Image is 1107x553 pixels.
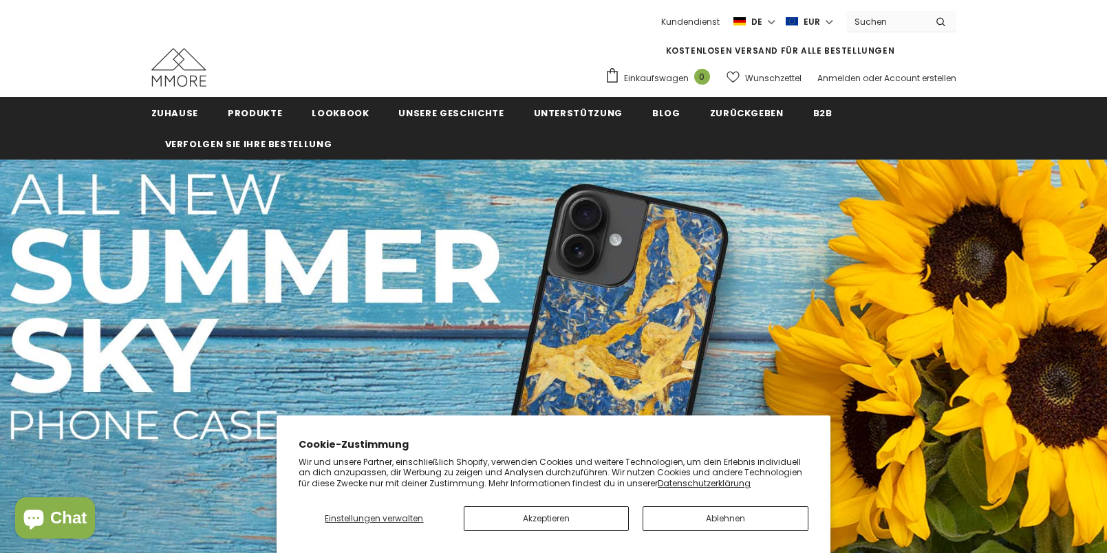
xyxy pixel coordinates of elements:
[710,107,784,120] span: Zurückgeben
[658,477,751,489] a: Datenschutzerklärung
[817,72,861,84] a: Anmelden
[151,48,206,87] img: MMORE Cases
[733,16,746,28] img: i-lang-2.png
[165,138,332,151] span: Verfolgen Sie Ihre Bestellung
[863,72,882,84] span: oder
[846,12,925,32] input: Search Site
[694,69,710,85] span: 0
[228,107,282,120] span: Produkte
[11,497,99,542] inbox-online-store-chat: Onlineshop-Chat von Shopify
[666,45,895,56] span: KOSTENLOSEN VERSAND FÜR ALLE BESTELLUNGEN
[228,97,282,128] a: Produkte
[751,15,762,29] span: de
[299,457,808,489] p: Wir und unsere Partner, einschließlich Shopify, verwenden Cookies und weitere Technologien, um de...
[727,66,802,90] a: Wunschzettel
[605,67,717,88] a: Einkaufswagen 0
[534,97,623,128] a: Unterstützung
[745,72,802,85] span: Wunschzettel
[398,97,504,128] a: Unsere Geschichte
[813,97,832,128] a: B2B
[299,437,808,452] h2: Cookie-Zustimmung
[312,107,369,120] span: Lookbook
[652,107,680,120] span: Blog
[165,128,332,159] a: Verfolgen Sie Ihre Bestellung
[151,107,199,120] span: Zuhause
[710,97,784,128] a: Zurückgeben
[643,506,808,531] button: Ablehnen
[325,512,423,524] span: Einstellungen verwalten
[299,506,449,531] button: Einstellungen verwalten
[624,72,689,85] span: Einkaufswagen
[398,107,504,120] span: Unsere Geschichte
[813,107,832,120] span: B2B
[534,107,623,120] span: Unterstützung
[312,97,369,128] a: Lookbook
[464,506,630,531] button: Akzeptieren
[661,16,720,28] span: Kundendienst
[804,15,820,29] span: EUR
[652,97,680,128] a: Blog
[884,72,956,84] a: Account erstellen
[151,97,199,128] a: Zuhause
